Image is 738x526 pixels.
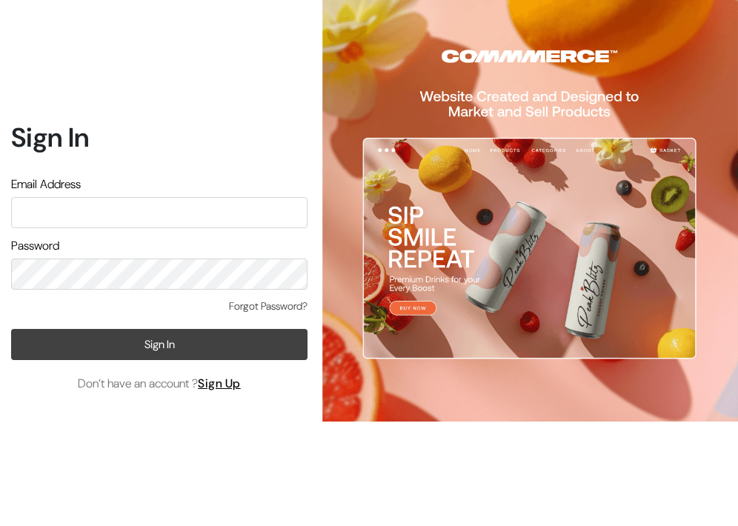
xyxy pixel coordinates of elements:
label: Password [11,237,59,255]
h1: Sign In [11,121,307,153]
span: Don’t have an account ? [78,375,241,393]
button: Sign In [11,329,307,360]
label: Email Address [11,176,81,193]
a: Sign Up [198,376,241,391]
a: Forgot Password? [229,299,307,314]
